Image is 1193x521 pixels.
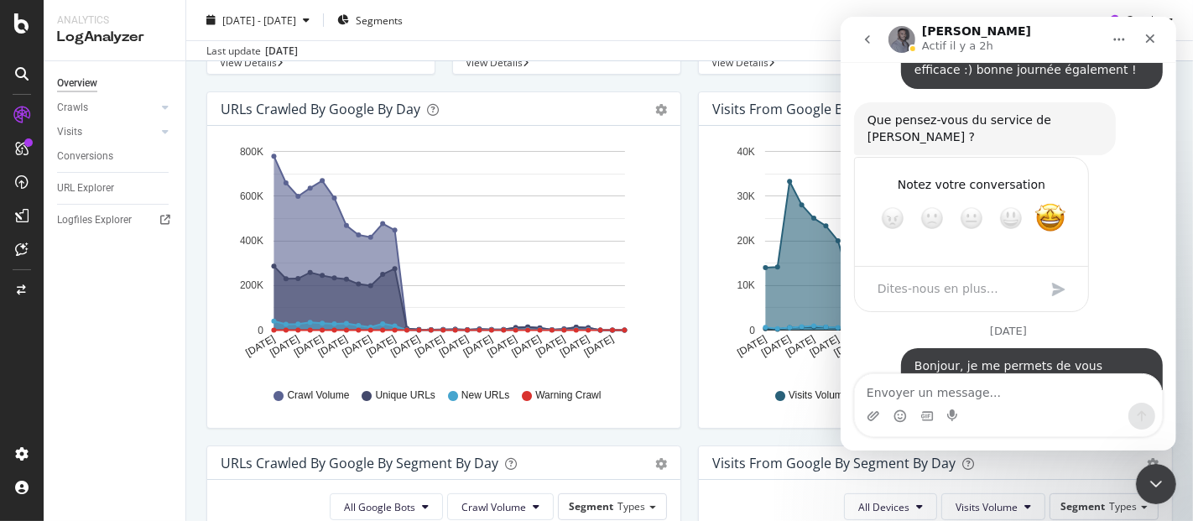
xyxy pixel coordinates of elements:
[655,458,667,470] div: gear
[330,493,443,520] button: All Google Bots
[808,333,841,359] text: [DATE]
[737,146,755,158] text: 40K
[737,190,755,202] text: 30K
[57,99,157,117] a: Crawls
[365,333,399,359] text: [DATE]
[759,333,793,359] text: [DATE]
[206,44,298,59] div: Last update
[582,333,616,359] text: [DATE]
[57,180,174,197] a: URL Explorer
[534,333,567,359] text: [DATE]
[74,341,309,506] div: Bonjour, je me permets de vous contacter à nouveau car j'observe que mes logs sont en chute libre...
[376,388,435,403] span: Unique URLs
[712,455,956,472] div: Visits from Google By Segment By Day
[240,146,263,158] text: 800K
[1103,7,1180,34] button: Google
[57,28,172,47] div: LogAnalyzer
[655,104,667,116] div: gear
[240,235,263,247] text: 400K
[737,235,755,247] text: 20K
[617,499,645,513] span: Types
[341,333,374,359] text: [DATE]
[14,357,321,386] textarea: Envoyer un message...
[569,499,613,513] span: Segment
[292,333,326,359] text: [DATE]
[268,333,301,359] text: [DATE]
[331,7,409,34] button: Segments
[200,7,316,34] button: [DATE] - [DATE]
[844,493,937,520] button: All Devices
[461,388,509,403] span: New URLs
[461,333,495,359] text: [DATE]
[220,55,277,70] span: View Details
[107,393,120,406] button: Start recording
[841,17,1176,451] iframe: Intercom live chat
[57,13,172,28] div: Analytics
[558,333,591,359] text: [DATE]
[1109,499,1137,513] span: Types
[57,211,132,229] div: Logfiles Explorer
[749,325,755,336] text: 0
[221,139,660,373] svg: A chart.
[240,280,263,292] text: 200K
[509,333,543,359] text: [DATE]
[13,331,322,518] div: Olivier dit…
[240,190,263,202] text: 600K
[57,75,174,92] a: Overview
[447,493,554,520] button: Crawl Volume
[1147,458,1159,470] div: gear
[288,386,315,413] button: Envoyer un message…
[258,325,263,336] text: 0
[737,280,755,292] text: 10K
[316,333,350,359] text: [DATE]
[388,333,422,359] text: [DATE]
[858,500,909,514] span: All Devices
[221,455,498,472] div: URLs Crawled by Google By Segment By Day
[57,148,113,165] div: Conversions
[60,331,322,516] div: Bonjour, je me permets de vous contacter à nouveau car j'observe que mes logs sont en chute libre...
[1136,464,1176,504] iframe: Intercom live chat
[735,333,768,359] text: [DATE]
[1060,499,1105,513] span: Segment
[941,493,1045,520] button: Visits Volume
[437,333,471,359] text: [DATE]
[956,500,1018,514] span: Visits Volume
[413,333,446,359] text: [DATE]
[57,99,88,117] div: Crawls
[265,44,298,59] div: [DATE]
[711,55,768,70] span: View Details
[466,55,523,70] span: View Details
[712,101,878,117] div: Visits from Google by day
[57,123,157,141] a: Visits
[1126,13,1159,27] span: Google
[57,211,174,229] a: Logfiles Explorer
[57,148,174,165] a: Conversions
[461,500,526,514] span: Crawl Volume
[287,388,349,403] span: Crawl Volume
[57,123,82,141] div: Visits
[712,139,1152,373] svg: A chart.
[53,393,66,406] button: Sélectionneur d’emoji
[57,180,114,197] div: URL Explorer
[486,333,519,359] text: [DATE]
